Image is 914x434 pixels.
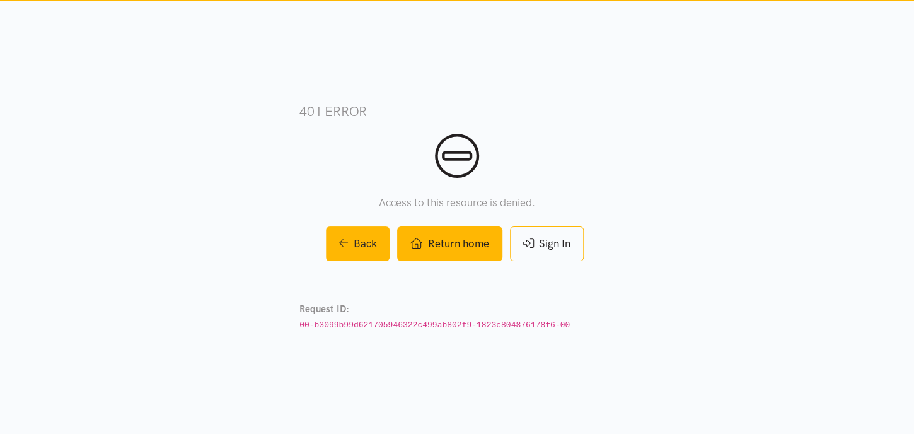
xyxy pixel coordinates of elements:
[299,303,349,315] strong: Request ID:
[510,226,584,261] a: Sign In
[326,226,390,261] a: Back
[299,194,615,211] p: Access to this resource is denied.
[299,320,570,330] code: 00-b3099b99d621705946322c499ab802f9-1823c804876178f6-00
[299,102,615,120] h3: 401 error
[397,226,502,261] a: Return home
